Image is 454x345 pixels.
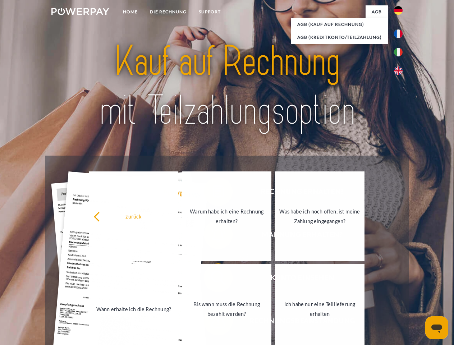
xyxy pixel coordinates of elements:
a: Was habe ich noch offen, ist meine Zahlung eingegangen? [275,171,364,261]
div: Warum habe ich eine Rechnung erhalten? [186,207,267,226]
img: title-powerpay_de.svg [69,34,385,138]
a: DIE RECHNUNG [144,5,193,18]
div: Bis wann muss die Rechnung bezahlt werden? [186,299,267,319]
div: Was habe ich noch offen, ist meine Zahlung eingegangen? [279,207,360,226]
a: AGB (Kreditkonto/Teilzahlung) [291,31,388,44]
a: Home [117,5,144,18]
img: it [394,48,403,56]
div: zurück [93,211,174,221]
a: SUPPORT [193,5,227,18]
a: AGB (Kauf auf Rechnung) [291,18,388,31]
img: en [394,66,403,75]
img: de [394,6,403,15]
div: Wann erhalte ich die Rechnung? [93,304,174,314]
div: Ich habe nur eine Teillieferung erhalten [279,299,360,319]
iframe: Schaltfläche zum Öffnen des Messaging-Fensters [425,316,448,339]
a: agb [366,5,388,18]
img: fr [394,29,403,38]
img: logo-powerpay-white.svg [51,8,109,15]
